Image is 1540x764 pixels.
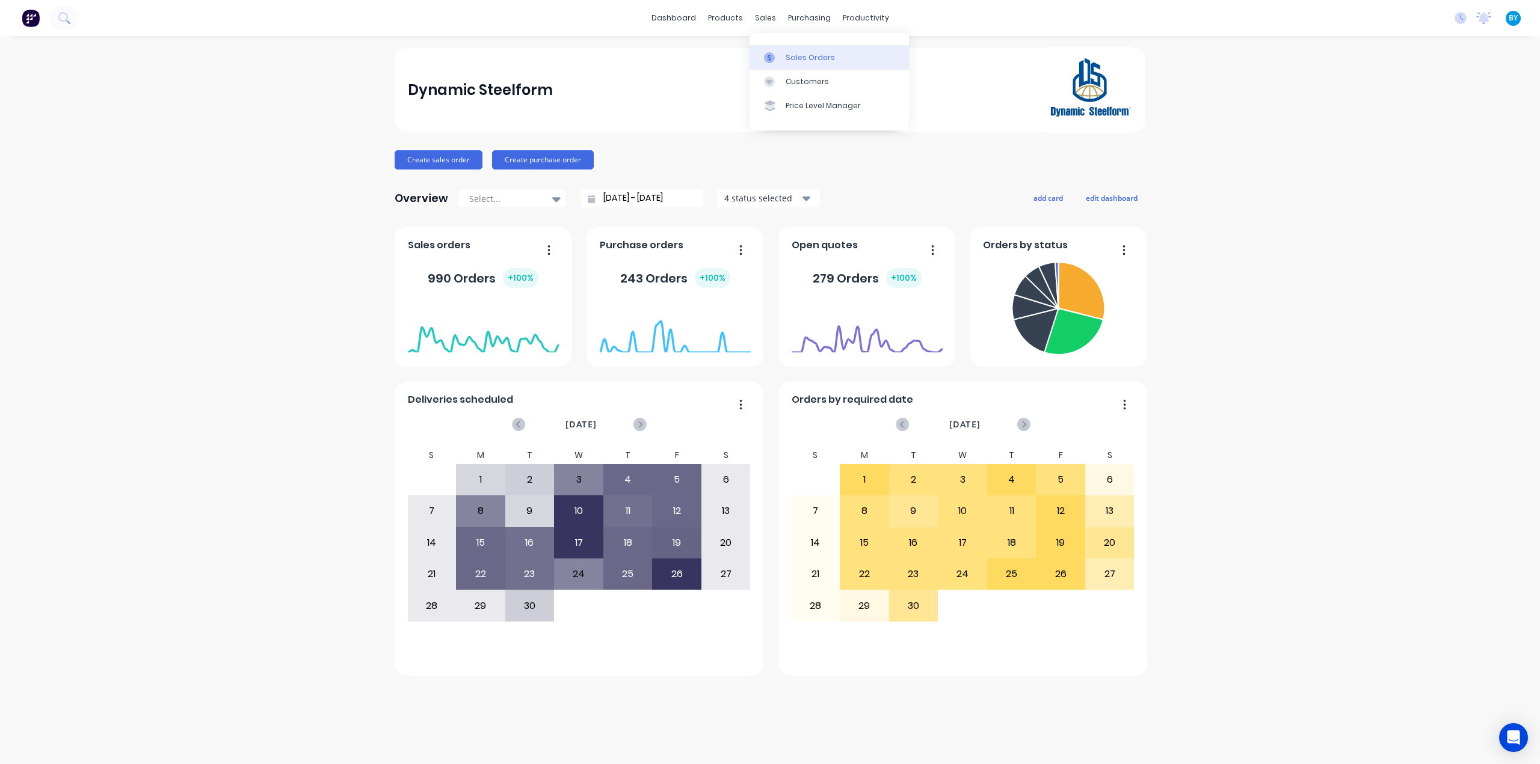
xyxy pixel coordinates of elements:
div: F [1036,447,1085,464]
div: 13 [1086,496,1134,526]
span: Deliveries scheduled [408,393,513,407]
button: add card [1026,190,1071,206]
div: 20 [702,528,750,558]
div: 7 [792,496,840,526]
div: 26 [1036,559,1085,589]
div: 25 [604,559,652,589]
span: [DATE] [565,418,597,431]
div: 5 [1036,465,1085,495]
div: 18 [988,528,1036,558]
span: [DATE] [949,418,981,431]
div: 12 [653,496,701,526]
div: 11 [988,496,1036,526]
div: T [987,447,1036,464]
div: 29 [457,590,505,620]
div: T [889,447,938,464]
div: 6 [1086,465,1134,495]
div: 21 [408,559,456,589]
div: Overview [395,186,448,210]
div: 9 [506,496,554,526]
div: 8 [457,496,505,526]
div: 4 [988,465,1036,495]
div: Customers [786,76,829,87]
span: Orders by required date [792,393,913,407]
div: Price Level Manager [786,100,861,111]
div: 2 [506,465,554,495]
div: 29 [840,590,889,620]
div: 3 [938,465,987,495]
div: 4 status selected [724,192,800,204]
div: 9 [890,496,938,526]
div: products [702,9,749,27]
a: dashboard [645,9,702,27]
span: BY [1509,13,1518,23]
div: M [840,447,889,464]
div: 30 [506,590,554,620]
div: sales [749,9,782,27]
div: 15 [840,528,889,558]
div: 27 [1086,559,1134,589]
div: 14 [792,528,840,558]
div: purchasing [782,9,837,27]
div: 18 [604,528,652,558]
div: 27 [702,559,750,589]
div: 3 [555,465,603,495]
div: + 100 % [695,268,730,288]
div: S [701,447,751,464]
div: T [603,447,653,464]
div: 5 [653,465,701,495]
div: 19 [653,528,701,558]
div: 8 [840,496,889,526]
button: 4 status selected [718,189,820,207]
img: Factory [22,9,40,27]
div: 11 [604,496,652,526]
div: W [938,447,987,464]
div: 279 Orders [813,268,922,288]
span: Orders by status [983,238,1068,252]
div: 1 [457,465,505,495]
div: 25 [988,559,1036,589]
button: edit dashboard [1078,190,1145,206]
div: 22 [840,559,889,589]
div: 19 [1036,528,1085,558]
div: 243 Orders [620,268,730,288]
div: 24 [938,559,987,589]
div: 24 [555,559,603,589]
div: 14 [408,528,456,558]
div: 22 [457,559,505,589]
div: 2 [890,465,938,495]
div: 6 [702,465,750,495]
span: Purchase orders [600,238,683,252]
div: 17 [938,528,987,558]
div: 26 [653,559,701,589]
div: 10 [938,496,987,526]
div: 17 [555,528,603,558]
div: 21 [792,559,840,589]
a: Price Level Manager [750,94,909,118]
div: 16 [890,528,938,558]
div: Open Intercom Messenger [1499,723,1528,752]
a: Sales Orders [750,45,909,69]
div: 4 [604,465,652,495]
div: 30 [890,590,938,620]
div: M [456,447,505,464]
div: S [791,447,840,464]
span: Open quotes [792,238,858,252]
div: 16 [506,528,554,558]
div: 20 [1086,528,1134,558]
div: + 100 % [886,268,922,288]
div: F [652,447,701,464]
div: + 100 % [503,268,538,288]
img: Dynamic Steelform [1048,47,1132,133]
div: Sales Orders [786,52,835,63]
div: 28 [408,590,456,620]
div: S [1085,447,1135,464]
div: S [407,447,457,464]
span: Sales orders [408,238,470,252]
div: Dynamic Steelform [408,78,553,102]
a: Customers [750,70,909,94]
div: 10 [555,496,603,526]
div: 7 [408,496,456,526]
div: 28 [792,590,840,620]
div: 990 Orders [428,268,538,288]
